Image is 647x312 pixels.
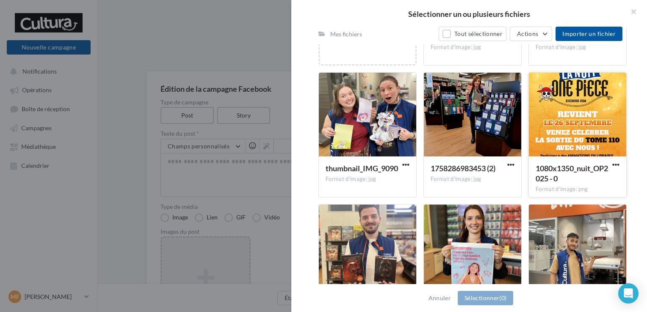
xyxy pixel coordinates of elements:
span: Actions [517,30,538,37]
span: 1758286983453 (2) [431,164,495,173]
h2: Sélectionner un ou plusieurs fichiers [305,10,633,18]
div: Format d'image: jpg [431,44,514,51]
button: Annuler [425,293,454,303]
button: Sélectionner(0) [458,291,513,305]
div: Open Intercom Messenger [618,283,639,304]
span: (0) [499,294,506,301]
div: Format d'image: jpg [326,175,409,183]
button: Importer un fichier [556,27,622,41]
div: Format d'image: jpg [536,44,619,51]
span: Importer un fichier [562,30,616,37]
div: Mes fichiers [330,30,362,38]
div: Format d'image: png [536,186,619,193]
div: Format d'image: jpg [431,175,514,183]
button: Actions [510,27,552,41]
span: 1080x1350_nuit_OP2025 - 0 [536,164,608,183]
button: Tout sélectionner [439,27,506,41]
span: thumbnail_IMG_9090 [326,164,398,173]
